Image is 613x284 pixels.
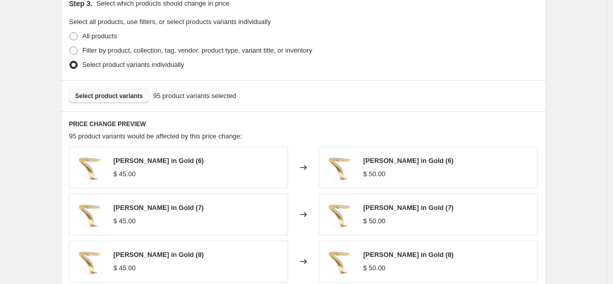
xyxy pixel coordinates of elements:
span: $ 50.00 [363,170,385,178]
span: [PERSON_NAME] in Gold (7) [363,204,454,211]
span: Select all products, use filters, or select products variants individually [69,18,271,26]
span: $ 50.00 [363,264,385,272]
img: Marilyn-Gold_1080x1080_046ca6c5-60c3-4ea3-a5e1-9757921fc53c_80x.jpg [324,199,355,230]
img: Marilyn-Gold_1080x1080_046ca6c5-60c3-4ea3-a5e1-9757921fc53c_80x.jpg [75,246,105,277]
img: Marilyn-Gold_1080x1080_046ca6c5-60c3-4ea3-a5e1-9757921fc53c_80x.jpg [75,199,105,230]
button: Select product variants [69,89,149,103]
span: 95 product variants would be affected by this price change: [69,132,242,140]
span: Select product variants individually [82,61,184,68]
span: [PERSON_NAME] in Gold (8) [113,251,204,258]
span: $ 45.00 [113,170,135,178]
span: [PERSON_NAME] in Gold (6) [363,157,454,164]
span: [PERSON_NAME] in Gold (6) [113,157,204,164]
img: Marilyn-Gold_1080x1080_046ca6c5-60c3-4ea3-a5e1-9757921fc53c_80x.jpg [75,152,105,183]
span: 95 product variants selected [153,91,237,101]
span: $ 45.00 [113,217,135,225]
h6: PRICE CHANGE PREVIEW [69,120,538,128]
span: $ 50.00 [363,217,385,225]
img: Marilyn-Gold_1080x1080_046ca6c5-60c3-4ea3-a5e1-9757921fc53c_80x.jpg [324,152,355,183]
span: $ 45.00 [113,264,135,272]
img: Marilyn-Gold_1080x1080_046ca6c5-60c3-4ea3-a5e1-9757921fc53c_80x.jpg [324,246,355,277]
span: [PERSON_NAME] in Gold (7) [113,204,204,211]
span: [PERSON_NAME] in Gold (8) [363,251,454,258]
span: Select product variants [75,92,143,100]
span: All products [82,32,117,40]
span: Filter by product, collection, tag, vendor, product type, variant title, or inventory [82,46,312,54]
